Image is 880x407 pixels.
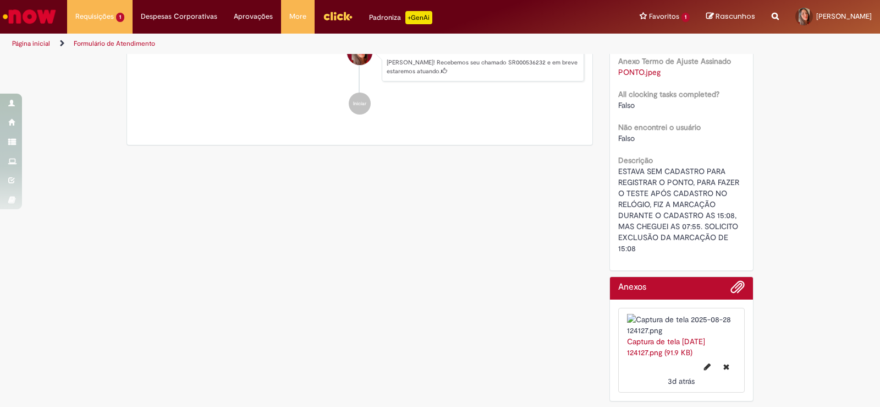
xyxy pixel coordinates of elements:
p: +GenAi [405,11,432,24]
span: [PERSON_NAME] [816,12,872,21]
img: Captura de tela 2025-08-28 124127.png [627,314,736,336]
button: Editar nome de arquivo Captura de tela 2025-08-28 124127.png [697,358,717,376]
a: Rascunhos [706,12,755,22]
b: Não encontrei o usuário [618,122,701,132]
span: 3d atrás [668,376,695,386]
li: Alinne Priscila Goncalves Carvalho [135,29,584,82]
b: Descrição [618,155,653,165]
b: All clocking tasks completed? [618,89,719,99]
span: Falso [618,133,635,143]
span: Aprovações [234,11,273,22]
span: 1 [116,13,124,22]
button: Excluir Captura de tela 2025-08-28 124127.png [717,358,736,376]
button: Adicionar anexos [730,280,745,300]
a: Download de PONTO.jpeg [618,67,661,77]
time: 28/08/2025 12:41:43 [668,376,695,386]
span: Rascunhos [716,11,755,21]
span: ESTAVA SEM CADASTRO PARA REGISTRAR O PONTO, PARA FAZER O TESTE APÓS CADASTRO NO RELÓGIO, FIZ A MA... [618,166,741,253]
ul: Trilhas de página [8,34,579,54]
span: Falso [618,100,635,110]
div: Padroniza [369,11,432,24]
span: More [289,11,306,22]
span: Requisições [75,11,114,22]
a: Formulário de Atendimento [74,39,155,48]
h2: Anexos [618,283,646,292]
a: Captura de tela [DATE] 124127.png (91.9 KB) [627,337,705,357]
span: Despesas Corporativas [141,11,217,22]
b: Anexo Termo de Ajuste Assinado [618,56,731,66]
a: Página inicial [12,39,50,48]
img: click_logo_yellow_360x200.png [323,8,353,24]
img: ServiceNow [1,6,58,28]
span: 1 [681,13,690,22]
p: [PERSON_NAME]! Recebemos seu chamado SR000536232 e em breve estaremos atuando. [387,58,578,75]
span: Favoritos [649,11,679,22]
